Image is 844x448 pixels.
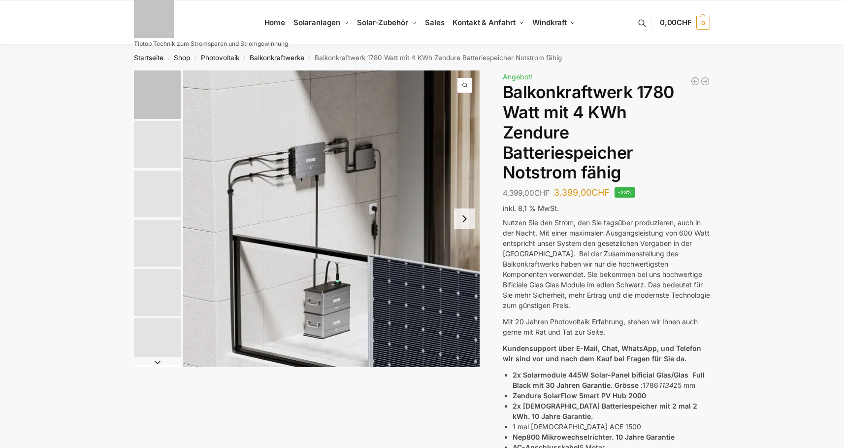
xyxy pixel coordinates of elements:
h1: Balkonkraftwerk 1780 Watt mit 4 KWh Zendure Batteriespeicher Notstrom fähig [503,82,710,183]
a: Solar-Zubehör [353,0,421,45]
span: / [239,54,250,62]
img: Zendure-solar-flow-Batteriespeicher für Balkonkraftwerke [134,121,181,168]
li: 1 / 11 [131,70,181,120]
li: 1 mal [DEMOGRAPHIC_DATA] ACE 1500 [513,421,710,432]
a: Windkraft [528,0,580,45]
li: 7 / 11 [131,366,181,415]
em: 1134 [658,381,673,389]
img: Zendure-solar-flow-Batteriespeicher für Balkonkraftwerke [183,70,480,367]
li: 4 / 11 [131,218,181,268]
img: Zendure Batteriespeicher-wie anschliessen [134,171,181,217]
li: 6 / 11 [131,317,181,366]
img: Anschlusskabel-3meter_schweizer-stecker [134,318,181,365]
img: Zendure-solar-flow-Batteriespeicher für Balkonkraftwerke [134,70,181,119]
button: Next slide [454,208,475,229]
strong: 2x [DEMOGRAPHIC_DATA] Batteriespeicher mit 2 mal 2 kWh. 10 Jahre Garantie. [513,402,697,420]
li: 2 / 11 [131,120,181,169]
img: solakon-balkonkraftwerk-890-800w-2-x-445wp-module-growatt-neo-800m-x-growatt-noah-2000-schuko-kab... [134,269,181,316]
span: Windkraft [532,18,567,27]
span: / [190,54,200,62]
span: Angebot! [503,72,533,81]
span: CHF [534,188,550,198]
span: 1786 25 mm [643,381,695,389]
nav: Breadcrumb [117,45,728,70]
span: Kontakt & Anfahrt [453,18,515,27]
span: Solar-Zubehör [357,18,408,27]
bdi: 3.399,00 [554,187,610,198]
span: Solaranlagen [293,18,340,27]
a: Solaranlagen [289,0,353,45]
strong: Kundensupport über E-Mail, Chat, WhatsApp, und Telefon wir sind vor und nach dem Kauf bei Fragen ... [503,344,701,363]
a: Shop [174,54,190,62]
a: Startseite [134,54,163,62]
a: Photovoltaik [201,54,239,62]
a: Flexible Solarpanel (1×120 W) & SolarLaderegler [690,76,700,86]
button: Next slide [134,357,181,367]
li: 5 / 11 [131,268,181,317]
a: Balkonkraftwerk 900/600 Watt bificial Glas/Glas [700,76,710,86]
span: CHF [677,18,692,27]
strong: Zendure SolarFlow Smart PV Hub 2000 [513,391,646,400]
a: Zendure-solar-flow-Batteriespeicher für BalkonkraftwerkeZnedure solar flow Batteriespeicher fuer ... [183,70,480,367]
span: CHF [591,187,610,198]
p: Mit 20 Jahren Photovoltaik Erfahrung, stehen wir Ihnen auch gerne mit Rat und Tat zur Seite. [503,316,710,337]
p: Nutzen Sie den Strom, den Sie tagsüber produzieren, auch in der Nacht. Mit einer maximalen Ausgan... [503,217,710,310]
a: Kontakt & Anfahrt [449,0,528,45]
span: / [163,54,174,62]
img: Maysun [134,220,181,267]
bdi: 4.399,00 [503,188,550,198]
strong: Nep800 Mikrowechselrichter. 10 Jahre Garantie [513,433,675,441]
strong: 2x Solarmodule 445W Solar-Panel bificial Glas/Glas Full Black mit 30 Jahren Garantie. Grösse : [513,371,705,389]
a: 0,00CHF 0 [660,8,710,37]
p: Tiptop Technik zum Stromsparen und Stromgewinnung [134,41,288,47]
li: 3 / 11 [131,169,181,218]
a: Sales [421,0,449,45]
span: / [304,54,315,62]
span: Sales [425,18,445,27]
span: 0 [696,16,710,30]
span: 0,00 [660,18,692,27]
span: -23% [615,187,636,198]
a: Balkonkraftwerke [250,54,304,62]
li: 1 / 11 [183,70,480,367]
span: inkl. 8,1 % MwSt. [503,204,559,212]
